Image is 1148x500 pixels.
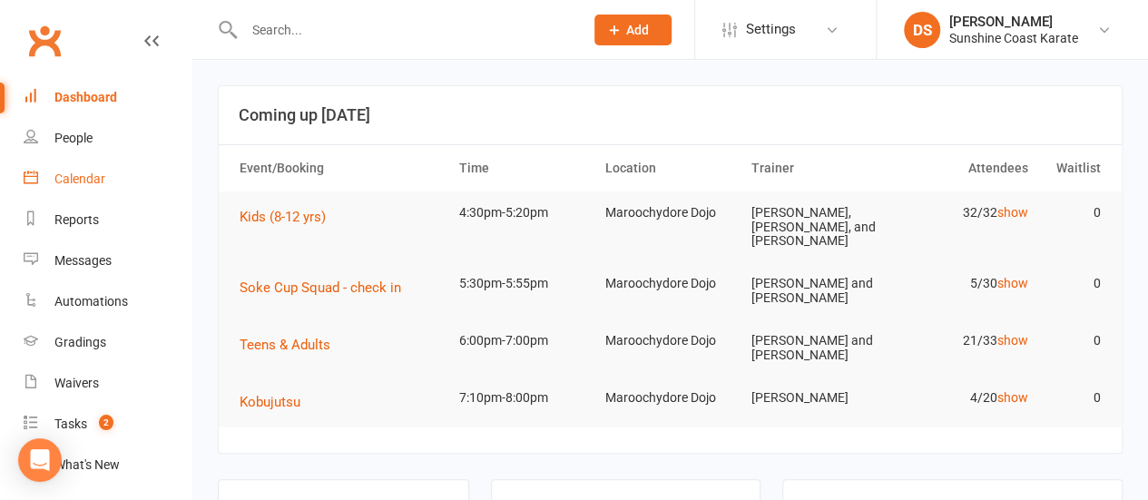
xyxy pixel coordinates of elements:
[1035,191,1109,234] td: 0
[1035,319,1109,362] td: 0
[24,281,191,322] a: Automations
[594,15,672,45] button: Add
[240,334,343,356] button: Teens & Adults
[240,394,300,410] span: Kobujutsu
[451,377,597,419] td: 7:10pm-8:00pm
[996,333,1027,348] a: show
[240,279,401,296] span: Soke Cup Squad - check in
[22,18,67,64] a: Clubworx
[54,253,112,268] div: Messages
[743,262,889,319] td: [PERSON_NAME] and [PERSON_NAME]
[24,445,191,485] a: What's New
[1035,145,1109,191] th: Waitlist
[54,294,128,309] div: Automations
[949,30,1078,46] div: Sunshine Coast Karate
[240,337,330,353] span: Teens & Adults
[451,191,597,234] td: 4:30pm-5:20pm
[626,23,649,37] span: Add
[451,319,597,362] td: 6:00pm-7:00pm
[240,391,313,413] button: Kobujutsu
[24,159,191,200] a: Calendar
[1035,262,1109,305] td: 0
[239,106,1102,124] h3: Coming up [DATE]
[24,363,191,404] a: Waivers
[743,319,889,377] td: [PERSON_NAME] and [PERSON_NAME]
[597,319,743,362] td: Maroochydore Dojo
[996,205,1027,220] a: show
[240,206,339,228] button: Kids (8-12 yrs)
[24,200,191,240] a: Reports
[18,438,62,482] div: Open Intercom Messenger
[996,390,1027,405] a: show
[54,376,99,390] div: Waivers
[451,145,597,191] th: Time
[240,209,326,225] span: Kids (8-12 yrs)
[24,404,191,445] a: Tasks 2
[451,262,597,305] td: 5:30pm-5:55pm
[889,145,1035,191] th: Attendees
[54,335,106,349] div: Gradings
[54,417,87,431] div: Tasks
[54,457,120,472] div: What's New
[24,240,191,281] a: Messages
[239,17,572,43] input: Search...
[889,262,1035,305] td: 5/30
[996,276,1027,290] a: show
[1035,377,1109,419] td: 0
[904,12,940,48] div: DS
[54,212,99,227] div: Reports
[889,319,1035,362] td: 21/33
[24,118,191,159] a: People
[743,377,889,419] td: [PERSON_NAME]
[54,172,105,186] div: Calendar
[743,145,889,191] th: Trainer
[746,9,796,50] span: Settings
[889,377,1035,419] td: 4/20
[54,90,117,104] div: Dashboard
[597,377,743,419] td: Maroochydore Dojo
[99,415,113,430] span: 2
[949,14,1078,30] div: [PERSON_NAME]
[889,191,1035,234] td: 32/32
[597,262,743,305] td: Maroochydore Dojo
[231,145,451,191] th: Event/Booking
[597,191,743,234] td: Maroochydore Dojo
[597,145,743,191] th: Location
[54,131,93,145] div: People
[240,277,414,299] button: Soke Cup Squad - check in
[24,322,191,363] a: Gradings
[743,191,889,262] td: [PERSON_NAME], [PERSON_NAME], and [PERSON_NAME]
[24,77,191,118] a: Dashboard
